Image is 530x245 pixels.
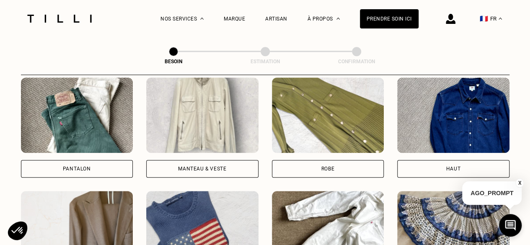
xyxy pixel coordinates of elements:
[336,18,340,20] img: Menu déroulant à propos
[24,15,95,23] img: Logo du service de couturière Tilli
[321,166,334,171] div: Robe
[315,59,398,64] div: Confirmation
[272,77,384,153] img: Tilli retouche votre Robe
[515,178,524,188] button: X
[21,77,133,153] img: Tilli retouche votre Pantalon
[499,18,502,20] img: menu déroulant
[132,59,215,64] div: Besoin
[200,18,204,20] img: Menu déroulant
[265,16,287,22] a: Artisan
[446,166,460,171] div: Haut
[397,77,509,153] img: Tilli retouche votre Haut
[446,14,455,24] img: icône connexion
[360,9,419,28] a: Prendre soin ici
[462,181,522,205] p: AGO_PROMPT
[224,16,245,22] a: Marque
[223,59,307,64] div: Estimation
[480,15,488,23] span: 🇫🇷
[146,77,259,153] img: Tilli retouche votre Manteau & Veste
[178,166,226,171] div: Manteau & Veste
[63,166,91,171] div: Pantalon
